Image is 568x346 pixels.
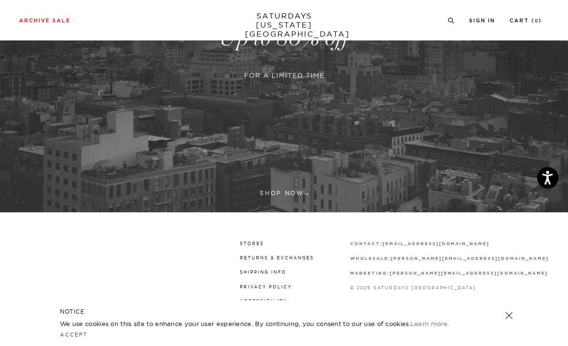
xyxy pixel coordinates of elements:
a: Cart (0) [509,18,542,23]
a: Learn more [411,320,447,327]
a: [EMAIL_ADDRESS][DOMAIN_NAME] [382,241,490,246]
a: Accept [60,331,88,338]
a: SATURDAYS[US_STATE][GEOGRAPHIC_DATA] [245,11,323,39]
strong: contact: [350,242,382,246]
a: Sign In [469,18,495,23]
a: Archive Sale [19,18,70,23]
a: Stores [240,241,264,246]
a: Returns & Exchanges [240,255,314,260]
strong: [EMAIL_ADDRESS][DOMAIN_NAME] [382,242,490,246]
strong: [PERSON_NAME][EMAIL_ADDRESS][DOMAIN_NAME] [391,257,549,261]
p: © 2025 Saturdays [GEOGRAPHIC_DATA] [350,284,549,291]
h5: NOTICE [60,307,508,316]
strong: wholesale: [350,257,391,261]
p: We use cookies on this site to enhance your user experience. By continuing, you consent to our us... [60,319,474,328]
a: Accessibility [240,298,287,304]
a: [PERSON_NAME][EMAIL_ADDRESS][DOMAIN_NAME] [391,256,549,261]
strong: marketing: [350,271,390,276]
strong: [PERSON_NAME][EMAIL_ADDRESS][DOMAIN_NAME] [390,271,548,276]
a: Privacy Policy [240,284,292,289]
small: 0 [535,19,539,23]
a: Shipping Info [240,269,286,275]
a: [PERSON_NAME][EMAIL_ADDRESS][DOMAIN_NAME] [390,270,548,276]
